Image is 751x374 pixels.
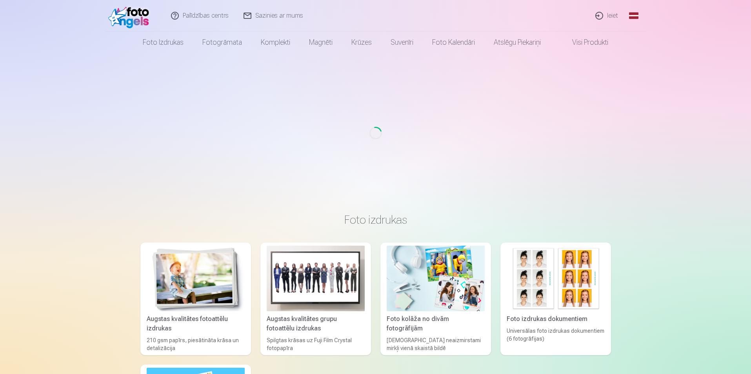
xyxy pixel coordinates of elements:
[140,243,251,355] a: Augstas kvalitātes fotoattēlu izdrukasAugstas kvalitātes fotoattēlu izdrukas210 gsm papīrs, piesā...
[504,327,608,352] div: Universālas foto izdrukas dokumentiem (6 fotogrāfijas)
[423,31,484,53] a: Foto kalendāri
[144,336,248,352] div: 210 gsm papīrs, piesātināta krāsa un detalizācija
[342,31,381,53] a: Krūzes
[484,31,550,53] a: Atslēgu piekariņi
[260,243,371,355] a: Augstas kvalitātes grupu fotoattēlu izdrukasAugstas kvalitātes grupu fotoattēlu izdrukasSpilgtas ...
[147,213,605,227] h3: Foto izdrukas
[133,31,193,53] a: Foto izdrukas
[384,314,488,333] div: Foto kolāža no divām fotogrāfijām
[507,246,605,311] img: Foto izdrukas dokumentiem
[387,246,485,311] img: Foto kolāža no divām fotogrāfijām
[381,31,423,53] a: Suvenīri
[264,314,368,333] div: Augstas kvalitātes grupu fotoattēlu izdrukas
[193,31,251,53] a: Fotogrāmata
[380,243,491,355] a: Foto kolāža no divām fotogrāfijāmFoto kolāža no divām fotogrāfijām[DEMOGRAPHIC_DATA] neaizmirstam...
[251,31,300,53] a: Komplekti
[300,31,342,53] a: Magnēti
[147,246,245,311] img: Augstas kvalitātes fotoattēlu izdrukas
[108,3,153,28] img: /fa1
[550,31,618,53] a: Visi produkti
[144,314,248,333] div: Augstas kvalitātes fotoattēlu izdrukas
[504,314,608,324] div: Foto izdrukas dokumentiem
[264,336,368,352] div: Spilgtas krāsas uz Fuji Film Crystal fotopapīra
[384,336,488,352] div: [DEMOGRAPHIC_DATA] neaizmirstami mirkļi vienā skaistā bildē
[500,243,611,355] a: Foto izdrukas dokumentiemFoto izdrukas dokumentiemUniversālas foto izdrukas dokumentiem (6 fotogr...
[267,246,365,311] img: Augstas kvalitātes grupu fotoattēlu izdrukas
